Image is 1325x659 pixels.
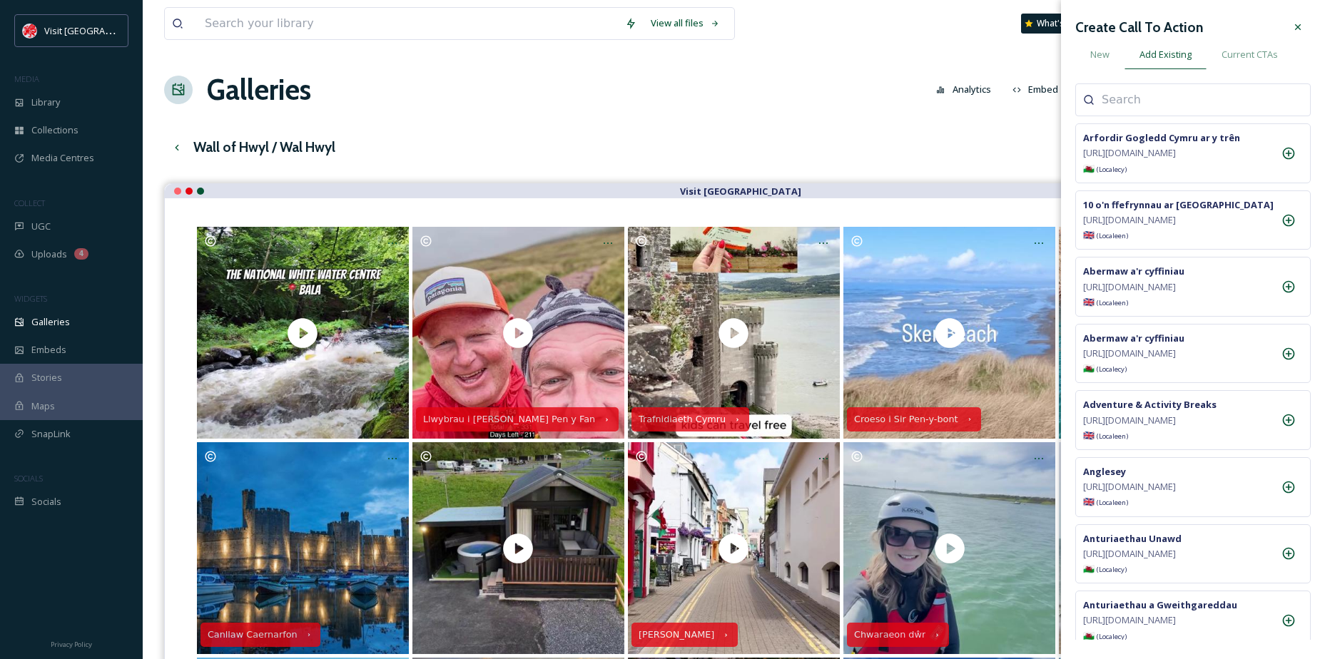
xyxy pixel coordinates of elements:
a: Llwybrau i [PERSON_NAME] Pen y FanLots happening on the ⛰️ this week and a great chance to meet f... [410,227,626,439]
div: Chwaraeon dŵr [854,630,925,640]
span: (Locale en ) [1097,231,1128,240]
span: Stories [31,371,62,384]
span: [URL][DOMAIN_NAME] [1083,414,1176,427]
span: 🇬🇧 [1083,228,1128,242]
span: COLLECT [14,198,45,208]
div: Canllaw Caernarfon [208,630,298,640]
a: Chwaraeon dŵrFrom relaxing hwyl that helps you reconnect with nature, to heart-pumping hwyl that ... [842,442,1057,654]
span: (Locale cy ) [1097,165,1127,174]
span: [URL][DOMAIN_NAME] [1083,347,1176,360]
span: 🏴󠁧󠁢󠁷󠁬󠁳󠁿 [1083,162,1127,175]
div: Croeso i Sir Pen-y-bont [854,414,958,424]
a: Croeso i GeredigionAdd these "worth the drive" locations to your Ceredigion bucket list 🫶 🚗 and b... [1057,227,1273,439]
a: View all files [644,9,727,37]
strong: Arfordir Gogledd Cymru ar y trên [1083,131,1240,144]
span: Galleries [31,315,70,329]
span: (Locale en ) [1097,498,1128,507]
a: Croeso i Sir Pen-y-bontHeading to the beach this weekend? Take your pick of beautiful sandy beach... [842,227,1057,439]
span: 🇬🇧 [1083,429,1128,442]
strong: Anturiaethau a Gweithgareddau [1083,598,1237,611]
a: [PERSON_NAME]"Tenby, one of my favorite places in Wales, with its stunning medieval walls, colorf... [626,442,841,654]
a: What's New [1021,14,1092,34]
span: MEDIA [14,73,39,84]
strong: Anturiaethau Unawd [1083,532,1182,545]
span: New [1090,48,1110,61]
span: (Locale cy ) [1097,565,1127,574]
a: Privacy Policy [51,635,92,652]
a: Galleries [207,68,311,111]
span: 🇬🇧 [1083,295,1128,309]
span: 🏴󠁧󠁢󠁷󠁬󠁳󠁿 [1083,562,1127,576]
span: [URL][DOMAIN_NAME] [1083,213,1176,227]
span: [URL][DOMAIN_NAME] [1083,280,1176,294]
div: Trafnidiaeth Cymru [639,414,726,424]
span: WIDGETS [14,293,47,304]
img: Visit_Wales_logo.svg.png [23,24,37,38]
span: 🇬🇧 [1083,495,1128,509]
span: Current CTAs [1222,48,1278,61]
strong: 10 o'n ffefrynnau ar [GEOGRAPHIC_DATA] [1083,198,1274,211]
h3: Wall of Hwyl / Wal Hwyl [193,137,335,158]
a: Find your unexpected 😲 and #feelthehwyl at @moodymeadowsceredigion Situated in between New Quay &... [410,442,626,654]
strong: Visit [GEOGRAPHIC_DATA] [680,185,801,198]
span: 🏴󠁧󠁢󠁷󠁬󠁳󠁿 [1083,362,1127,375]
button: Analytics [929,76,998,103]
span: [URL][DOMAIN_NAME] [1083,146,1176,160]
span: [URL][DOMAIN_NAME] [1083,480,1176,494]
input: Search [1102,91,1244,108]
span: SOCIALS [14,473,43,484]
div: Llwybrau i [PERSON_NAME] Pen y Fan [423,414,595,424]
span: Media Centres [31,151,94,165]
div: [PERSON_NAME] [639,630,714,640]
span: UGC [31,220,51,233]
div: 4 [74,248,88,260]
span: SnapLink [31,427,71,441]
strong: Adventure & Activity Breaks [1083,398,1217,411]
a: Analytics [929,76,1005,103]
span: [URL][DOMAIN_NAME] [1083,613,1176,627]
a: Trafnidiaeth CymruEnjoy free kids’ travel and half-price history in Cymru! 🏴󠁧󠁢󠁷󠁬󠁳󠁿🏰 | @transport_... [626,227,841,439]
strong: Abermaw a'r cyffiniau [1083,332,1184,344]
span: Maps [31,399,55,413]
strong: Abermaw a'r cyffiniau [1083,265,1184,277]
span: (Locale en ) [1097,298,1128,307]
span: (Locale en ) [1097,431,1128,441]
span: 🏴󠁧󠁢󠁷󠁬󠁳󠁿 [1083,629,1127,643]
span: Uploads [31,247,67,261]
button: Embed [1005,76,1066,103]
span: Collections [31,123,78,137]
input: Search your library [198,8,618,39]
a: Canllaw Caernarfon [195,442,410,654]
span: [URL][DOMAIN_NAME] [1083,547,1176,561]
a: [PERSON_NAME]Broad Haven Beach in Wales is a stunning, dog-friendly spot on the Pembrokeshire coa... [1057,442,1273,654]
h3: Create Call To Action [1075,17,1203,38]
span: (Locale cy ) [1097,632,1127,641]
strong: Anglesey [1083,465,1126,478]
a: Adrenaline meets adventure at Canolfan Tryweryn – @thenationalwhitewatercentre 💦 📍 located in Bal... [195,227,410,439]
span: (Locale cy ) [1097,364,1127,374]
span: Visit [GEOGRAPHIC_DATA] [44,24,155,37]
span: Library [31,96,60,109]
span: Add Existing [1139,48,1192,61]
span: Socials [31,495,61,509]
span: Embeds [31,343,66,357]
span: Privacy Policy [51,640,92,649]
